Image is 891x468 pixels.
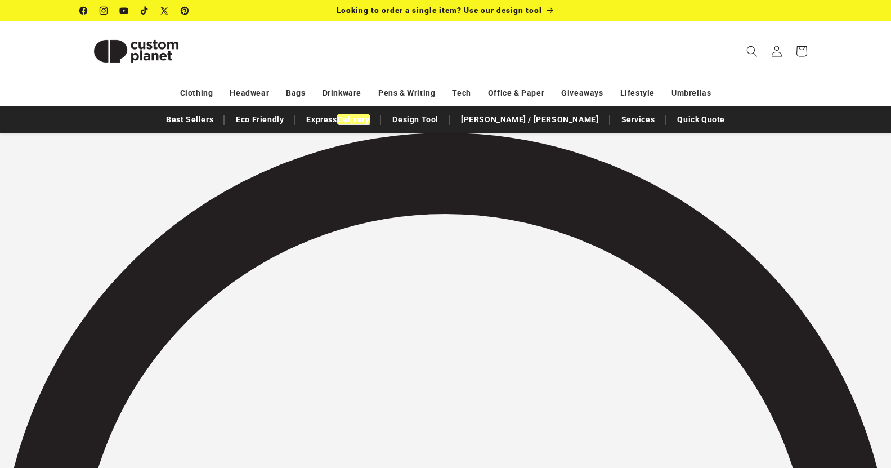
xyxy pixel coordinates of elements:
a: Services [616,110,661,130]
a: Umbrellas [671,83,711,103]
a: Clothing [180,83,213,103]
a: Eco Friendly [230,110,289,130]
a: Drinkware [323,83,361,103]
a: Custom Planet [75,21,196,81]
a: Office & Paper [488,83,544,103]
iframe: Chat Widget [835,414,891,468]
a: Lifestyle [620,83,655,103]
a: Design Tool [387,110,444,130]
a: Quick Quote [671,110,731,130]
a: Headwear [230,83,269,103]
img: Custom Planet [80,26,192,77]
em: Delivery [337,114,370,124]
a: Bags [286,83,305,103]
span: Looking to order a single item? Use our design tool [337,6,542,15]
a: Best Sellers [160,110,219,130]
summary: Search [740,39,764,64]
a: [PERSON_NAME] / [PERSON_NAME] [455,110,604,130]
a: ExpressDelivery [301,110,375,130]
a: Pens & Writing [378,83,435,103]
a: Giveaways [561,83,603,103]
a: Tech [452,83,471,103]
